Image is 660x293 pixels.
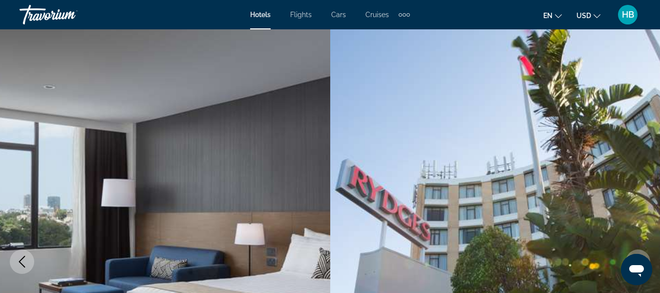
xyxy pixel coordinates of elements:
span: HB [622,10,634,20]
button: User Menu [615,4,640,25]
span: en [543,12,553,20]
a: Travorium [20,2,117,27]
a: Hotels [250,11,271,19]
a: Flights [290,11,312,19]
button: Change currency [576,8,600,23]
span: USD [576,12,591,20]
button: Next image [626,249,650,274]
button: Extra navigation items [399,7,410,23]
button: Previous image [10,249,34,274]
a: Cars [331,11,346,19]
button: Change language [543,8,562,23]
iframe: Button to launch messaging window [621,254,652,285]
a: Cruises [365,11,389,19]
